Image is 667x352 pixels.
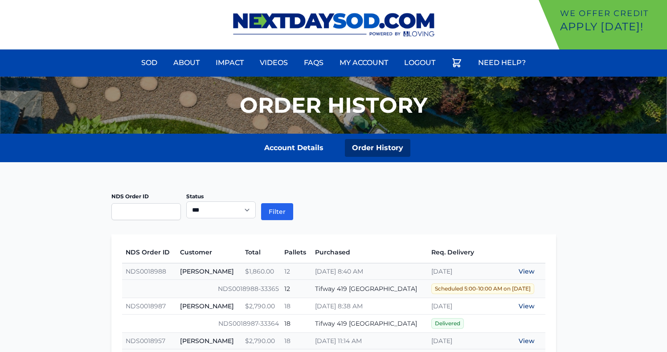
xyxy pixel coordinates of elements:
td: [PERSON_NAME] [176,333,241,349]
a: View [519,302,535,310]
td: 18 [281,333,311,349]
a: Need Help? [473,52,531,74]
td: $2,790.00 [241,298,281,315]
h1: Order History [240,94,427,116]
td: [DATE] 8:40 AM [311,263,428,280]
th: Purchased [311,241,428,263]
label: Status [186,193,204,200]
td: $2,790.00 [241,333,281,349]
a: Account Details [257,139,331,157]
a: FAQs [299,52,329,74]
a: Impact [210,52,249,74]
a: View [519,337,535,345]
td: 12 [281,280,311,298]
td: [DATE] [428,333,499,349]
a: View [519,267,535,275]
button: Filter [261,203,293,220]
th: Req. Delivery [428,241,499,263]
a: My Account [334,52,393,74]
a: NDS0018987 [126,302,166,310]
p: We offer Credit [560,7,663,20]
td: NDS0018988-33365 [122,280,281,298]
a: Sod [136,52,163,74]
td: [DATE] [428,298,499,315]
td: [DATE] 8:38 AM [311,298,428,315]
label: NDS Order ID [111,193,149,200]
a: About [168,52,205,74]
a: Order History [345,139,410,157]
span: Scheduled 5:00-10:00 AM on [DATE] [431,283,534,294]
p: Apply [DATE]! [560,20,663,34]
a: Logout [399,52,441,74]
td: [PERSON_NAME] [176,263,241,280]
td: 12 [281,263,311,280]
td: 18 [281,298,311,315]
th: Total [241,241,281,263]
td: [DATE] 11:14 AM [311,333,428,349]
td: [PERSON_NAME] [176,298,241,315]
th: NDS Order ID [122,241,176,263]
td: 18 [281,315,311,333]
td: [DATE] [428,263,499,280]
td: Tifway 419 [GEOGRAPHIC_DATA] [311,280,428,298]
th: Customer [176,241,241,263]
td: Tifway 419 [GEOGRAPHIC_DATA] [311,315,428,333]
a: NDS0018988 [126,267,166,275]
span: Delivered [431,318,464,329]
td: $1,860.00 [241,263,281,280]
th: Pallets [281,241,311,263]
td: NDS0018987-33364 [122,315,281,333]
a: NDS0018957 [126,337,165,345]
a: Videos [254,52,293,74]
